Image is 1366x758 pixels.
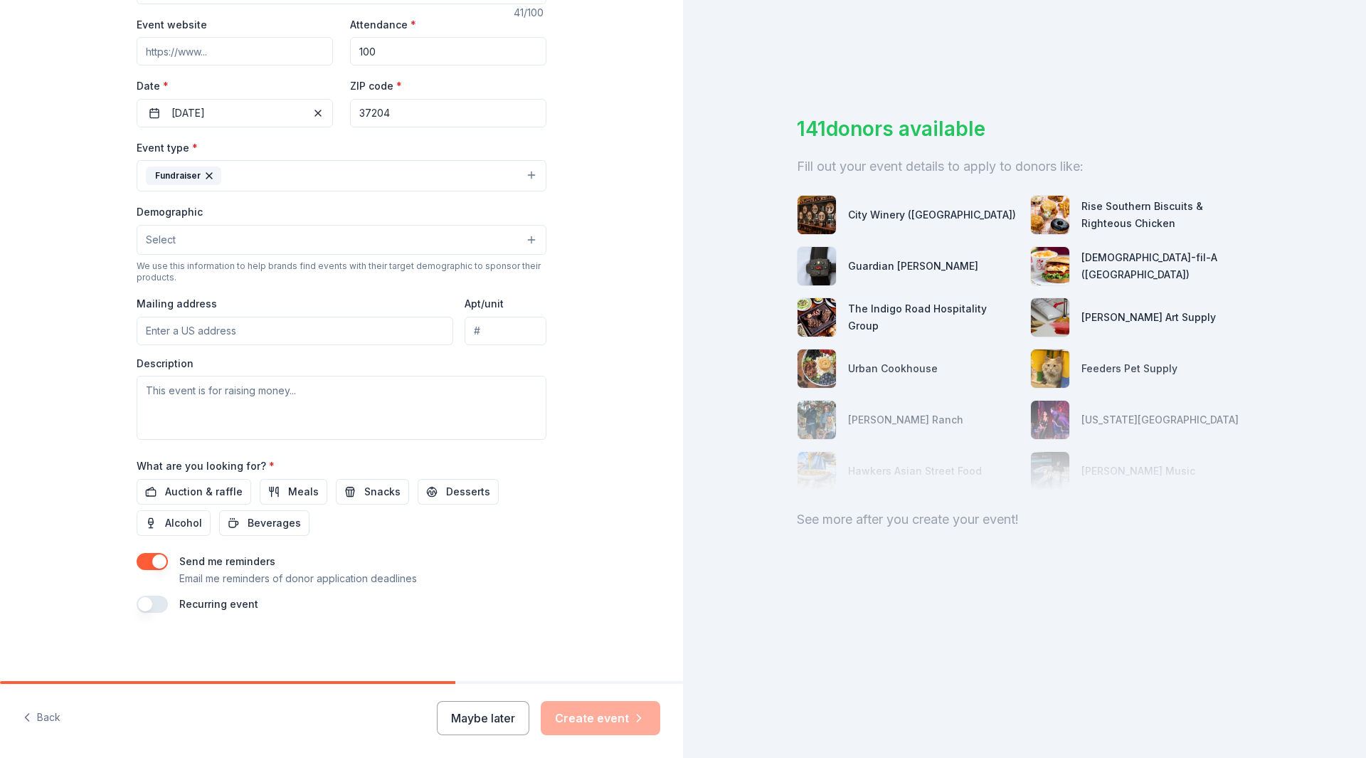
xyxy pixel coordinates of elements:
[437,701,529,735] button: Maybe later
[137,459,275,473] label: What are you looking for?
[798,196,836,234] img: photo for City Winery (Nashville)
[137,510,211,536] button: Alcohol
[848,258,978,275] div: Guardian [PERSON_NAME]
[797,508,1252,531] div: See more after you create your event!
[137,160,546,191] button: Fundraiser
[848,206,1016,223] div: City Winery ([GEOGRAPHIC_DATA])
[1031,247,1069,285] img: photo for Chick-fil-A (Nashville Nolensville Pike)
[146,231,176,248] span: Select
[465,297,504,311] label: Apt/unit
[137,99,333,127] button: [DATE]
[798,247,836,285] img: photo for Guardian Angel Device
[23,703,60,733] button: Back
[798,298,836,337] img: photo for The Indigo Road Hospitality Group
[137,225,546,255] button: Select
[1031,298,1069,337] img: photo for Trekell Art Supply
[165,515,202,532] span: Alcohol
[137,479,251,505] button: Auction & raffle
[137,37,333,65] input: https://www...
[137,79,333,93] label: Date
[179,570,417,587] p: Email me reminders of donor application deadlines
[350,37,546,65] input: 20
[137,205,203,219] label: Demographic
[137,18,207,32] label: Event website
[146,167,221,185] div: Fundraiser
[137,317,453,345] input: Enter a US address
[137,357,194,371] label: Description
[350,79,402,93] label: ZIP code
[514,4,546,21] div: 41 /100
[350,18,416,32] label: Attendance
[165,483,243,500] span: Auction & raffle
[350,99,546,127] input: 12345 (U.S. only)
[797,114,1252,144] div: 141 donors available
[465,317,546,345] input: #
[1081,249,1252,283] div: [DEMOGRAPHIC_DATA]-fil-A ([GEOGRAPHIC_DATA])
[446,483,490,500] span: Desserts
[364,483,401,500] span: Snacks
[137,297,217,311] label: Mailing address
[288,483,319,500] span: Meals
[137,260,546,283] div: We use this information to help brands find events with their target demographic to sponsor their...
[418,479,499,505] button: Desserts
[1031,196,1069,234] img: photo for Rise Southern Biscuits & Righteous Chicken
[848,300,1019,335] div: The Indigo Road Hospitality Group
[179,555,275,567] label: Send me reminders
[1081,198,1252,232] div: Rise Southern Biscuits & Righteous Chicken
[336,479,409,505] button: Snacks
[137,141,198,155] label: Event type
[1081,309,1216,326] div: [PERSON_NAME] Art Supply
[219,510,309,536] button: Beverages
[248,515,301,532] span: Beverages
[179,598,258,610] label: Recurring event
[260,479,327,505] button: Meals
[797,155,1252,178] div: Fill out your event details to apply to donors like:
